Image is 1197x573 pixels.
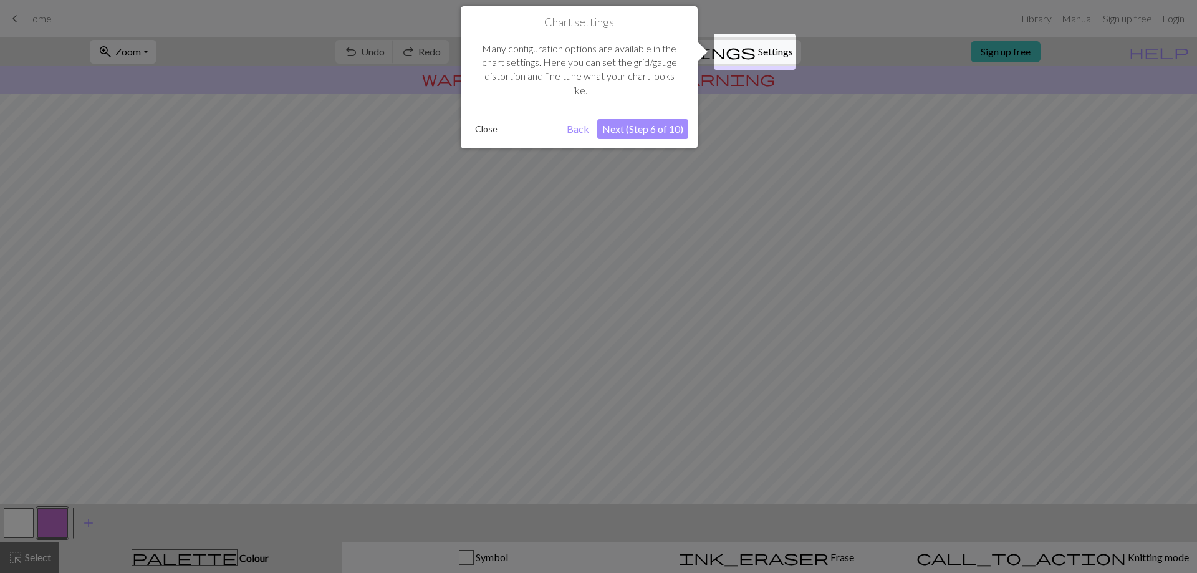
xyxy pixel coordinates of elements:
[562,119,594,139] button: Back
[470,29,688,110] div: Many configuration options are available in the chart settings. Here you can set the grid/gauge d...
[470,120,502,138] button: Close
[461,6,698,148] div: Chart settings
[597,119,688,139] button: Next (Step 6 of 10)
[470,16,688,29] h1: Chart settings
